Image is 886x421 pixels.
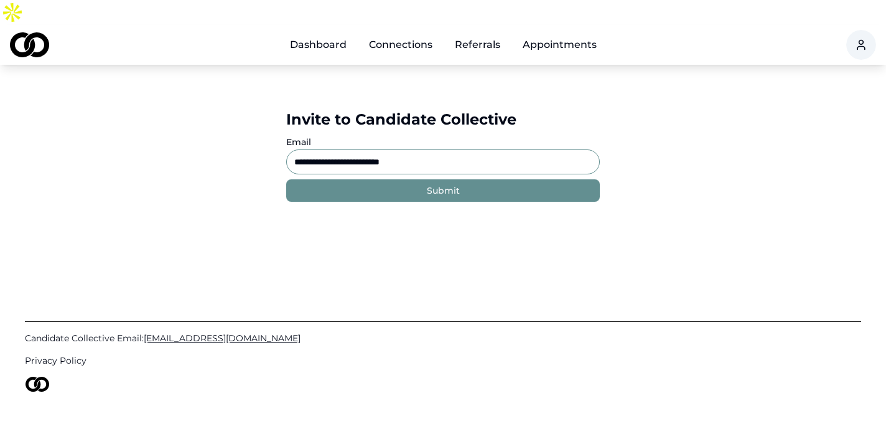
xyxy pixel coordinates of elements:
[144,333,301,344] span: [EMAIL_ADDRESS][DOMAIN_NAME]
[286,179,600,202] button: Submit
[359,32,442,57] a: Connections
[25,332,861,344] a: Candidate Collective Email:[EMAIL_ADDRESS][DOMAIN_NAME]
[513,32,607,57] a: Appointments
[286,110,600,130] div: Invite to Candidate Collective
[427,184,460,197] div: Submit
[25,354,861,367] a: Privacy Policy
[25,377,50,392] img: logo
[10,32,49,57] img: logo
[280,32,357,57] a: Dashboard
[280,32,607,57] nav: Main
[445,32,510,57] a: Referrals
[286,136,311,148] label: Email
